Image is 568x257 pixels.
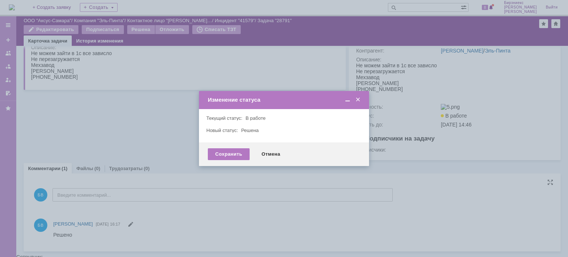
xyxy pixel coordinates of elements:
div: Изменение статуса [208,97,362,103]
span: Закрыть [354,97,362,103]
label: Текущий статус: [206,115,242,121]
label: Новый статус: [206,128,238,133]
span: Свернуть (Ctrl + M) [344,97,351,103]
span: В работе [246,115,266,121]
span: Решена [241,128,258,133]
